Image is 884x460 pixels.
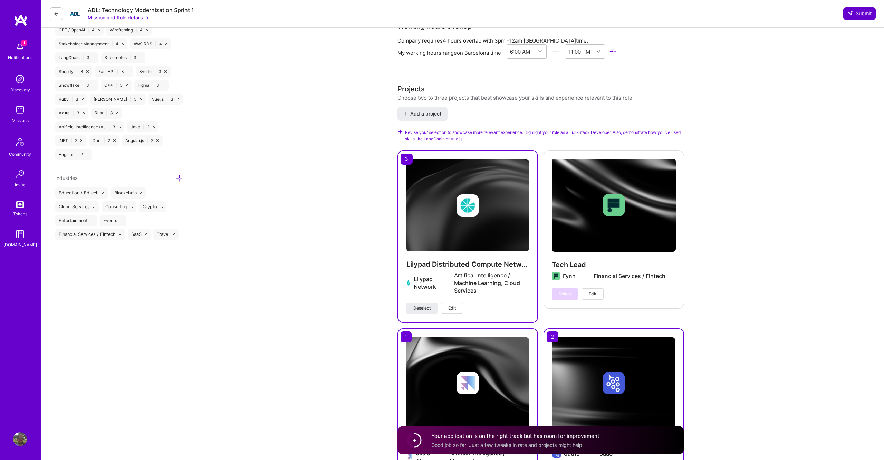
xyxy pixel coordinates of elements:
img: guide book [13,227,27,241]
i: icon Close [162,84,165,86]
a: User Avatar [11,432,29,446]
span: Revise your selection to showcase more relevant experience. Highlight your role as a Full-Stack D... [405,129,684,142]
div: Invite [15,181,26,188]
div: SaaS [128,229,151,240]
i: icon Close [93,56,95,59]
img: Company logo [457,372,479,394]
i: icon Close [102,192,105,194]
i: icon HorizontalInLineDivider [552,48,560,56]
span: | [71,138,72,144]
i: icon Close [86,153,88,156]
span: Industries [55,175,77,181]
span: | [116,83,117,88]
div: null [843,7,876,20]
div: Snowflake 3 [55,80,98,91]
span: | [88,27,89,33]
div: Tokens [13,210,27,218]
i: icon Close [164,70,167,73]
span: 3pm - 12am [494,37,522,44]
i: icon Close [121,219,123,222]
img: Company logo [603,372,625,394]
img: Company logo [406,279,411,287]
div: [DOMAIN_NAME] [3,241,37,248]
div: Fast API 3 [95,66,133,77]
span: 1 [21,40,27,46]
div: GPT / OpenAI 4 [55,25,104,36]
div: Stakeholder Management 4 [55,38,127,49]
div: Events [100,215,127,226]
div: Artificial Intelligence (AI) 3 [55,121,124,132]
i: icon Close [172,233,175,236]
div: Blockchain [111,187,146,199]
div: Notifications [8,54,32,61]
img: Company Logo [68,7,82,21]
i: icon Chevron [597,50,600,53]
span: | [83,55,84,61]
span: | [108,124,110,130]
span: | [130,96,131,102]
i: icon Close [116,112,118,114]
span: | [147,138,148,144]
i: icon Close [80,139,83,142]
div: LangChain 3 [55,52,98,63]
i: Check [397,129,402,134]
span: | [136,27,137,33]
i: icon LeftArrowDark [54,11,59,17]
i: icon Close [140,192,143,194]
img: cover [406,337,529,429]
span: | [106,110,107,116]
div: Discovery [10,86,30,93]
div: Crypto [139,201,166,212]
span: | [104,138,105,144]
i: icon Close [83,112,85,114]
img: cover [552,337,675,429]
i: icon PlusBlack [403,112,407,116]
img: divider [437,457,444,457]
i: icon Close [92,84,95,86]
i: icon Close [153,126,155,128]
span: | [155,41,156,47]
h4: Your application is on the right track but has room for improvement. [431,432,601,440]
div: Svelte 3 [136,66,170,77]
div: Education / Edtech [55,187,108,199]
div: Lilypad Network Artifical Intelligence / Machine Learning, Cloud Services [414,272,529,294]
div: Vue.js 3 [148,94,182,105]
button: Edit [582,288,604,300]
div: C++ 3 [101,80,132,91]
i: icon SendLight [847,11,853,16]
i: icon Close [176,98,179,100]
span: | [166,96,168,102]
div: Kubernetes 3 [101,52,145,63]
img: discovery [13,72,27,86]
div: .NET 2 [55,135,86,146]
button: Submit [843,7,876,20]
button: Mission and Role details → [88,14,149,21]
span: Deselect [413,305,431,311]
i: icon Close [165,43,167,45]
div: 11:00 PM [568,48,590,55]
span: | [143,124,144,130]
span: | [76,152,78,157]
i: icon Close [146,29,148,31]
img: bell [13,40,27,54]
i: icon Close [91,219,94,222]
div: Wireframing 4 [106,25,152,36]
span: | [76,69,78,74]
img: divider [442,283,449,283]
div: AWS RDS 4 [130,38,171,49]
span: Edit [448,305,456,311]
button: Add a project [397,107,448,121]
i: icon Close [86,70,89,73]
div: Company requires 4 hours overlap with [GEOGRAPHIC_DATA] time. [397,37,674,44]
span: | [71,96,73,102]
div: [PERSON_NAME] 3 [90,94,146,105]
div: Consulting [102,201,137,212]
div: Figma 3 [134,80,168,91]
div: Azure 3 [55,108,88,119]
img: cover [406,159,529,251]
span: | [152,83,154,88]
span: | [82,83,84,88]
button: Edit [441,303,463,314]
div: Angular 2 [55,149,92,160]
div: Choose two to three projects that best showcase your skills and experience relevant to this role. [397,94,634,101]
